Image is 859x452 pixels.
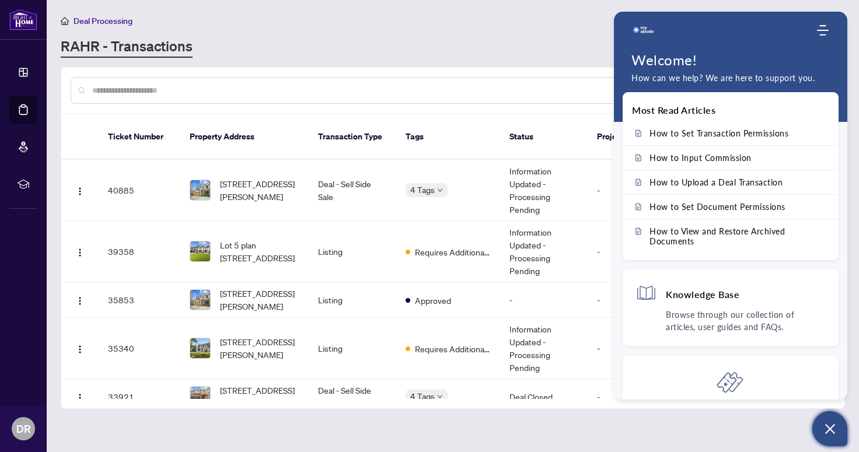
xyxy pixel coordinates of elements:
img: Logo [75,393,85,402]
span: home [61,17,69,25]
button: Logo [71,181,89,199]
a: How to Set Document Permissions [623,195,839,219]
p: How can we help? We are here to support you. [631,72,830,85]
a: RAHR - Transactions [61,37,193,58]
button: Logo [71,339,89,358]
span: 4 Tags [410,183,435,197]
span: Lot 5 plan [STREET_ADDRESS] [220,239,299,264]
td: - [588,379,658,415]
span: Approved [415,294,451,307]
td: 39358 [99,221,180,282]
th: Status [500,114,588,160]
button: Logo [71,242,89,261]
a: How to View and Restore Archived Documents [623,219,839,253]
a: How to Set Transaction Permissions [623,121,839,145]
span: Company logo [631,19,655,42]
img: logo [631,19,655,42]
th: Property Address [180,114,309,160]
img: thumbnail-img [190,290,210,310]
span: Requires Additional Docs [415,342,491,355]
th: Transaction Type [309,114,396,160]
img: Logo [75,345,85,354]
span: 4 Tags [410,390,435,403]
img: Logo [75,187,85,196]
button: Logo [71,387,89,406]
span: How to Upload a Deal Transaction [650,177,783,187]
a: How to Input Commission [623,146,839,170]
th: Project Name [588,114,658,160]
td: 35340 [99,318,180,379]
td: 33921 [99,379,180,415]
td: - [588,221,658,282]
img: thumbnail-img [190,387,210,407]
td: 40885 [99,160,180,221]
span: DR [16,421,31,437]
button: Open asap [812,411,847,446]
td: - [500,282,588,318]
td: - [588,282,658,318]
div: Modules Menu [815,24,830,36]
div: Knowledge BaseBrowse through our collection of articles, user guides and FAQs. [623,269,839,346]
a: How to Upload a Deal Transaction [623,170,839,194]
td: Deal Closed [500,379,588,415]
td: Deal - Sell Side Sale [309,379,396,415]
img: Logo [75,248,85,257]
span: How to Set Transaction Permissions [650,128,788,138]
img: Logo [75,296,85,306]
td: Listing [309,221,396,282]
span: [STREET_ADDRESS][PERSON_NAME] [220,335,299,361]
span: down [437,187,443,193]
td: Deal - Sell Side Sale [309,160,396,221]
span: [STREET_ADDRESS][PERSON_NAME] [220,384,299,409]
td: Information Updated - Processing Pending [500,221,588,282]
button: Logo [71,290,89,309]
h1: Welcome! [631,51,830,68]
img: thumbnail-img [190,241,210,261]
td: Information Updated - Processing Pending [500,160,588,221]
td: Information Updated - Processing Pending [500,318,588,379]
th: Tags [396,114,500,160]
img: thumbnail-img [190,180,210,200]
img: logo [9,9,37,30]
img: thumbnail-img [190,338,210,358]
span: Requires Additional Docs [415,246,491,258]
td: - [588,318,658,379]
td: 35853 [99,282,180,318]
span: How to Set Document Permissions [650,202,785,212]
th: Ticket Number [99,114,180,160]
span: How to View and Restore Archived Documents [650,226,826,246]
h4: Knowledge Base [666,288,739,300]
span: How to Input Commission [650,153,752,163]
td: Listing [309,282,396,318]
span: down [437,394,443,400]
span: [STREET_ADDRESS][PERSON_NAME] [220,287,299,313]
td: Listing [309,318,396,379]
p: Browse through our collection of articles, user guides and FAQs. [666,309,826,333]
span: [STREET_ADDRESS][PERSON_NAME] [220,177,299,203]
td: - [588,160,658,221]
span: Deal Processing [74,16,132,26]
